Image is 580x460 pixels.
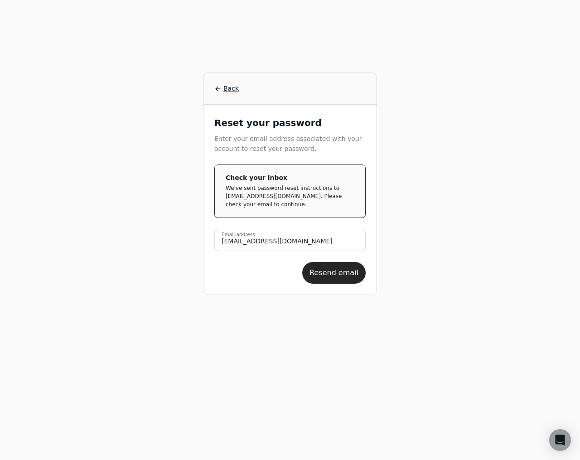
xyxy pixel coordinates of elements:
span: Back [223,84,239,93]
div: Enter your email address associated with your account to reset your password. [214,134,366,165]
label: Email address [222,231,255,238]
div: Reset your password [214,116,366,134]
p: Check your inbox [226,173,347,182]
p: We've sent password reset instructions to [EMAIL_ADDRESS][DOMAIN_NAME]. Please check your email t... [226,184,347,208]
button: Resend email [302,262,366,284]
div: Open Intercom Messenger [549,429,571,451]
a: Back [214,84,366,93]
